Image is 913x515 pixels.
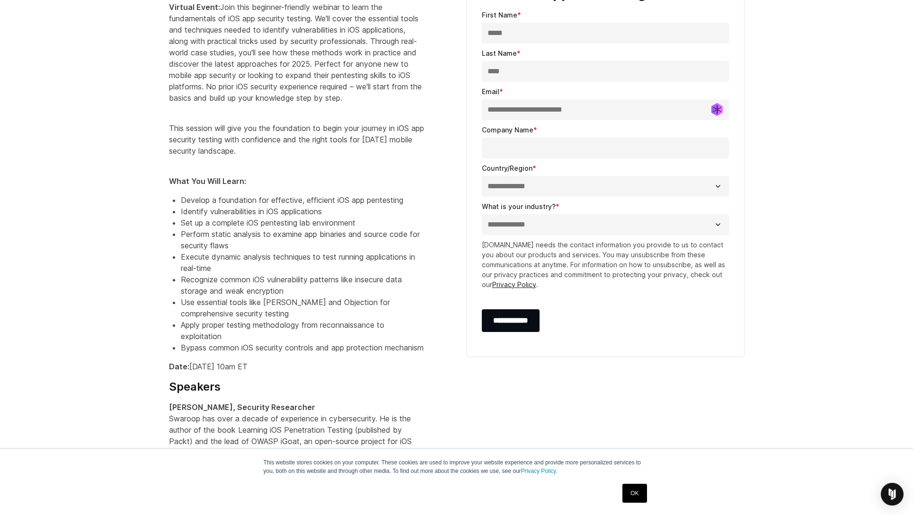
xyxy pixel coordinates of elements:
li: Identify vulnerabilities in iOS applications [181,206,425,217]
p: This website stores cookies on your computer. These cookies are used to improve your website expe... [264,458,650,475]
strong: Virtual Event: [169,2,220,12]
span: Email [482,87,499,96]
h4: Speakers [169,380,425,394]
li: Perform static analysis to examine app binaries and source code for security flaws [181,228,425,251]
li: Use essential tools like [PERSON_NAME] and Objection for comprehensive security testing [181,297,425,319]
strong: What You Will Learn: [169,176,246,186]
p: Swaroop has over a decade of experience in cybersecurity. He is the author of the book Learning i... [169,402,425,492]
span: Country/Region [482,164,532,172]
li: Recognize common iOS vulnerability patterns like insecure data storage and weak encryption [181,274,425,297]
span: Join this beginner-friendly webinar to learn the fundamentals of iOS app security testing. We'll ... [169,2,422,103]
strong: Date: [169,362,189,371]
a: Privacy Policy [492,280,536,288]
p: [DOMAIN_NAME] needs the contact information you provide to us to contact you about our products a... [482,240,729,289]
li: Set up a complete iOS pentesting lab environment [181,217,425,228]
li: Execute dynamic analysis techniques to test running applications in real-time [181,251,425,274]
a: Privacy Policy. [521,468,558,474]
a: OK [622,484,647,503]
span: Last Name [482,49,517,57]
li: Develop a foundation for effective, efficient iOS app pentesting [181,194,425,206]
strong: [PERSON_NAME], Security Researcher [169,402,315,412]
span: What is your industry? [482,202,556,210]
li: Bypass common iOS security controls and app protection mechanism [181,342,425,353]
li: Apply proper testing methodology from reconnaissance to exploitation [181,319,425,342]
span: This session will give you the foundation to begin your journey in iOS app security testing with ... [169,123,424,156]
span: Company Name [482,126,533,134]
span: First Name [482,11,517,19]
div: Open Intercom Messenger [881,483,904,506]
p: [DATE] 10am ET [169,361,425,372]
